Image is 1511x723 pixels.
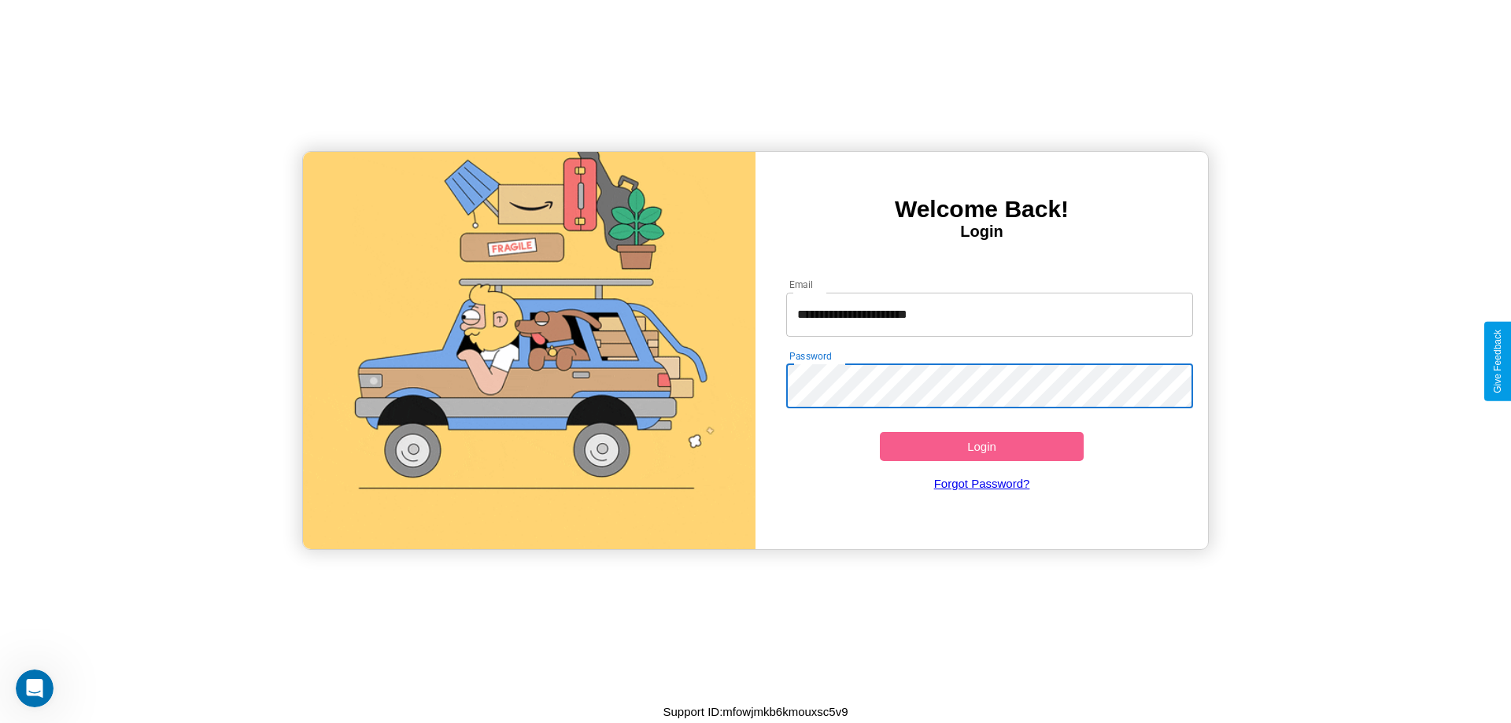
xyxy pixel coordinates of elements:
a: Forgot Password? [778,461,1186,506]
div: Give Feedback [1492,330,1503,393]
h3: Welcome Back! [755,196,1208,223]
label: Email [789,278,814,291]
p: Support ID: mfowjmkb6kmouxsc5v9 [663,701,848,722]
img: gif [303,152,755,549]
label: Password [789,349,831,363]
h4: Login [755,223,1208,241]
iframe: Intercom live chat [16,670,54,707]
button: Login [880,432,1084,461]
